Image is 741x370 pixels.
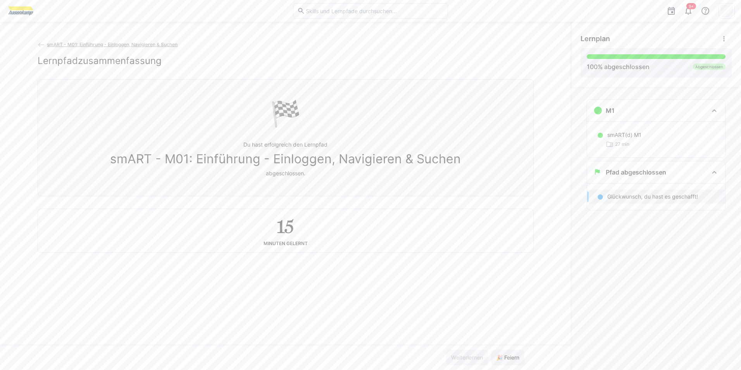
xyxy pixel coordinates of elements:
div: Abgeschlossen [693,64,725,70]
p: smART(d) M1 [607,131,641,139]
span: 100 [587,63,598,71]
span: Weiterlernen [450,354,484,361]
p: Du hast erfolgreich den Lernpfad abgeschlossen. [110,141,461,177]
span: 🎉 Feiern [495,354,520,361]
a: smART - M01: Einführung - Einloggen, Navigieren & Suchen [38,41,178,47]
h3: M1 [606,107,615,114]
p: Glückwunsch, du hast es geschafft! [607,193,698,201]
span: Lernplan [581,35,610,43]
h2: Lernpfadzusammenfassung [38,55,162,67]
div: Minuten gelernt [264,241,308,246]
h2: 15 [277,215,294,238]
button: 🎉 Feiern [491,350,524,365]
span: smART - M01: Einführung - Einloggen, Navigieren & Suchen [110,152,461,166]
div: % abgeschlossen [587,62,650,71]
h3: Pfad abgeschlossen [606,168,666,176]
span: 27 min [615,141,629,147]
button: Weiterlernen [446,350,488,365]
input: Skills und Lernpfade durchsuchen… [305,7,444,14]
div: 🏁 [270,98,301,128]
span: smART - M01: Einführung - Einloggen, Navigieren & Suchen [47,41,177,47]
span: 9+ [689,4,694,9]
